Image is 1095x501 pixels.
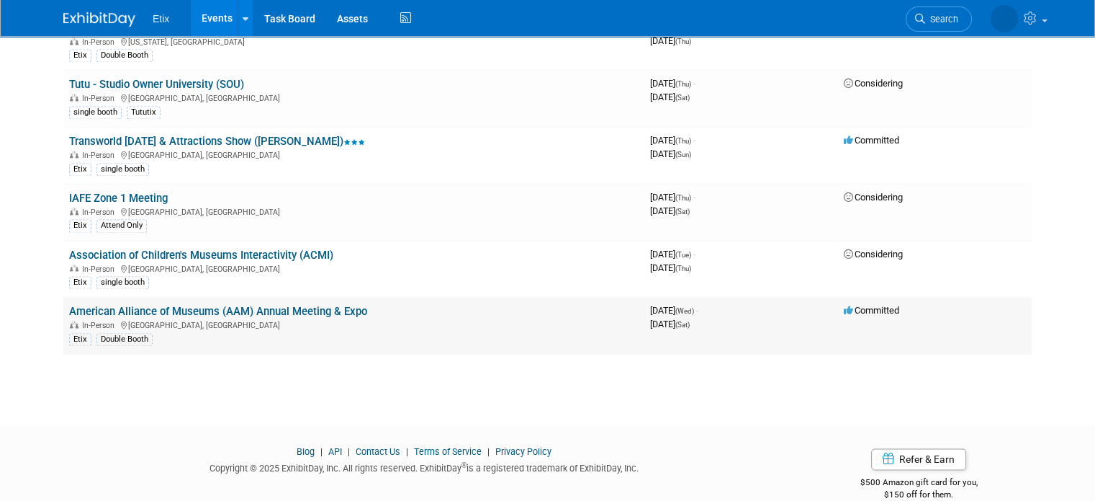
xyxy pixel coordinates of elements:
[344,446,353,457] span: |
[871,448,966,470] a: Refer & Earn
[69,333,91,346] div: Etix
[650,35,691,46] span: [DATE]
[675,321,690,329] span: (Sat)
[297,446,315,457] a: Blog
[96,163,149,176] div: single booth
[675,94,690,102] span: (Sat)
[693,192,695,203] span: -
[495,446,551,457] a: Privacy Policy
[650,205,690,216] span: [DATE]
[650,148,691,159] span: [DATE]
[69,92,639,103] div: [GEOGRAPHIC_DATA], [GEOGRAPHIC_DATA]
[693,249,695,260] span: -
[69,249,333,262] a: Association of Children's Museums Interactivity (ACMI)
[69,205,639,217] div: [GEOGRAPHIC_DATA], [GEOGRAPHIC_DATA]
[96,219,147,232] div: Attend Only
[317,446,326,457] span: |
[69,35,639,47] div: [US_STATE], [GEOGRAPHIC_DATA]
[675,265,691,272] span: (Thu)
[693,135,695,146] span: -
[63,12,135,27] img: ExhibitDay
[414,446,482,457] a: Terms of Service
[806,467,1032,500] div: $500 Amazon gift card for you,
[69,262,639,274] div: [GEOGRAPHIC_DATA], [GEOGRAPHIC_DATA]
[650,78,695,89] span: [DATE]
[806,489,1032,501] div: $150 off for them.
[402,446,412,457] span: |
[153,13,169,25] span: Etix
[82,151,119,160] span: In-Person
[675,151,691,159] span: (Sun)
[675,307,694,315] span: (Wed)
[650,92,690,102] span: [DATE]
[70,208,78,215] img: In-Person Event
[991,5,1018,32] img: Alex Garza
[356,446,400,457] a: Contact Us
[328,446,342,457] a: API
[69,276,91,289] div: Etix
[70,151,78,158] img: In-Person Event
[844,135,899,146] span: Committed
[650,249,695,260] span: [DATE]
[82,321,119,330] span: In-Person
[844,305,899,316] span: Committed
[925,14,958,25] span: Search
[484,446,493,457] span: |
[96,49,153,62] div: Double Booth
[63,458,784,475] div: Copyright © 2025 ExhibitDay, Inc. All rights reserved. ExhibitDay is a registered trademark of Ex...
[696,305,698,316] span: -
[96,276,149,289] div: single booth
[650,305,698,316] span: [DATE]
[69,305,367,318] a: American Alliance of Museums (AAM) Annual Meeting & Expo
[675,137,691,145] span: (Thu)
[675,80,691,88] span: (Thu)
[844,78,903,89] span: Considering
[675,208,690,216] span: (Sat)
[69,135,365,148] a: Transworld [DATE] & Attractions Show ([PERSON_NAME])
[82,37,119,47] span: In-Person
[844,192,903,203] span: Considering
[69,192,168,205] a: IAFE Zone 1 Meeting
[461,461,467,469] sup: ®
[650,192,695,203] span: [DATE]
[82,208,119,217] span: In-Person
[82,265,119,274] span: In-Person
[69,148,639,160] div: [GEOGRAPHIC_DATA], [GEOGRAPHIC_DATA]
[675,251,691,259] span: (Tue)
[96,333,153,346] div: Double Booth
[844,249,903,260] span: Considering
[70,94,78,101] img: In-Person Event
[127,106,161,119] div: Tututix
[650,262,691,273] span: [DATE]
[69,106,122,119] div: single booth
[650,319,690,329] span: [DATE]
[69,49,91,62] div: Etix
[69,319,639,330] div: [GEOGRAPHIC_DATA], [GEOGRAPHIC_DATA]
[693,78,695,89] span: -
[70,265,78,272] img: In-Person Event
[69,78,244,91] a: Tutu - Studio Owner University (SOU)
[650,135,695,146] span: [DATE]
[70,321,78,328] img: In-Person Event
[82,94,119,103] span: In-Person
[69,163,91,176] div: Etix
[70,37,78,45] img: In-Person Event
[675,37,691,45] span: (Thu)
[69,219,91,232] div: Etix
[675,194,691,202] span: (Thu)
[906,6,972,32] a: Search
